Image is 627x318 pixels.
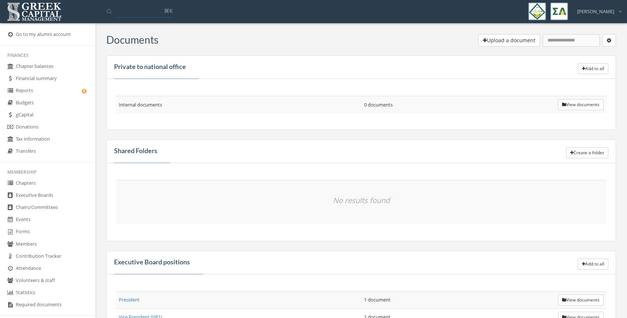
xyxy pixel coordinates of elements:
[558,294,604,306] button: View documents
[566,147,608,158] button: Create a folder
[558,99,604,110] button: View documents
[364,101,393,108] span: 0 documents
[578,63,608,74] button: Add to all
[106,34,158,46] h3: Documents
[164,7,173,14] span: ⌘K
[577,8,614,15] span: [PERSON_NAME]
[578,259,608,270] button: Add to all
[572,3,621,15] div: [PERSON_NAME]
[114,63,186,71] h4: Private to national office
[119,296,140,303] a: President
[114,259,190,266] h4: Executive Board positions
[364,296,390,303] span: 1 document
[119,183,604,218] p: No results found
[478,34,540,47] button: Upload a document
[114,147,157,155] h4: Shared Folders
[116,96,361,113] td: Internal documents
